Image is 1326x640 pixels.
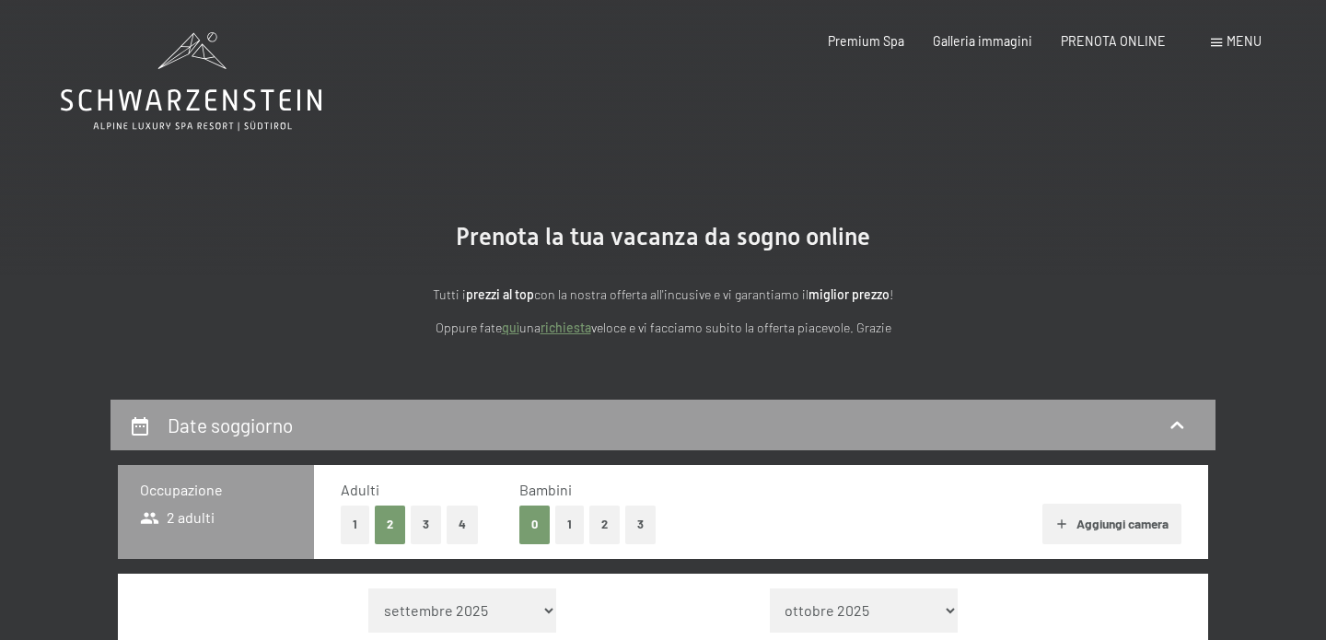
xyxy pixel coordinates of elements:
span: 2 adulti [140,507,215,528]
h3: Occupazione [140,480,292,500]
h2: Date soggiorno [168,413,293,436]
p: Tutti i con la nostra offerta all'incusive e vi garantiamo il ! [258,285,1068,306]
button: Aggiungi camera [1042,504,1181,544]
button: 2 [375,506,405,543]
span: Menu [1227,33,1262,49]
span: Prenota la tua vacanza da sogno online [456,223,870,250]
button: 0 [519,506,550,543]
a: Galleria immagini [933,33,1032,49]
button: 3 [411,506,441,543]
span: Adulti [341,481,379,498]
button: 1 [341,506,369,543]
strong: miglior prezzo [808,286,890,302]
a: Premium Spa [828,33,904,49]
a: quì [502,320,519,335]
a: PRENOTA ONLINE [1061,33,1166,49]
button: 4 [447,506,478,543]
strong: prezzi al top [466,286,534,302]
a: richiesta [541,320,591,335]
button: 1 [555,506,584,543]
span: Bambini [519,481,572,498]
button: 2 [589,506,620,543]
button: 3 [625,506,656,543]
p: Oppure fate una veloce e vi facciamo subito la offerta piacevole. Grazie [258,318,1068,339]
